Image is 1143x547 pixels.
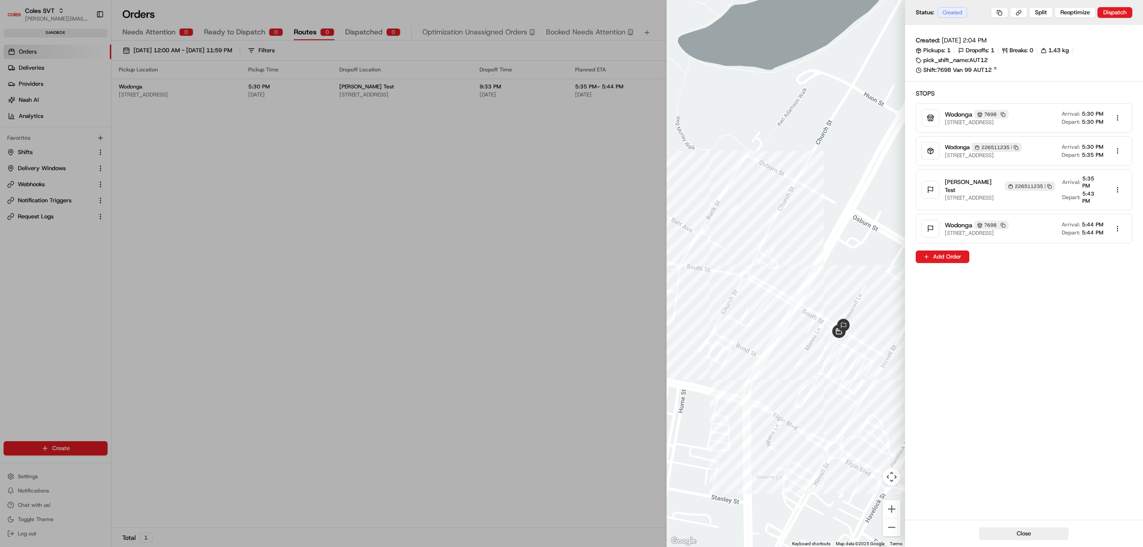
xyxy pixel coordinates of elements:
div: waypoint-rte_bHQMhDsULKV6W9zhTds2Ad [724,201,741,218]
span: Wodonga [945,110,972,119]
span: Depart: [1062,118,1080,125]
span: Wodonga [945,221,972,230]
button: Close [979,527,1068,540]
span: 5:35 PM [1082,175,1103,189]
span: 5:30 PM [1082,110,1103,117]
span: Map data ©2025 Google [836,541,884,546]
span: 5:30 PM [1082,118,1103,125]
div: 226511235 [972,143,1022,152]
img: Google [669,535,698,547]
button: Split [1029,7,1053,18]
div: 📗 [9,131,16,138]
span: [STREET_ADDRESS] [945,119,1009,126]
div: Created [938,7,967,18]
span: Arrival: [1062,179,1080,186]
img: Nash [9,9,27,27]
button: Reoptimize [1055,7,1096,18]
span: 5:35 PM [1082,151,1103,159]
span: Wodonga [945,143,970,151]
button: Start new chat [152,88,163,99]
span: Depart: [1062,229,1080,236]
span: Breaks: [1010,46,1028,54]
span: [PERSON_NAME] Test [945,178,1003,194]
span: 0 [1030,46,1033,54]
a: Terms (opens in new tab) [890,541,902,546]
span: Arrival: [1062,221,1080,228]
a: Powered byPylon [63,151,108,159]
h2: Stops [916,89,1132,98]
a: Shift:7698 Van 99 AUT12 [916,66,1132,74]
span: Arrival: [1062,110,1080,117]
span: [STREET_ADDRESS] [945,194,1055,201]
span: 5:43 PM [1082,190,1103,205]
span: 5:30 PM [1082,143,1103,150]
div: 7698 [974,221,1009,230]
span: Pickups: [923,46,945,54]
div: Status: [916,7,970,18]
span: Knowledge Base [18,130,68,139]
div: route_end-rte_bHQMhDsULKV6W9zhTds2Ad [833,315,854,337]
span: Pylon [89,152,108,159]
a: 📗Knowledge Base [5,126,72,142]
button: Keyboard shortcuts [792,541,830,547]
span: 1 [991,46,994,54]
div: 226511235 [1005,182,1055,191]
span: [STREET_ADDRESS] [945,152,1022,159]
span: 5:44 PM [1082,221,1103,228]
span: Dropoffs: [966,46,989,54]
button: Dispatch [1097,7,1132,18]
button: Add Order [916,251,969,263]
div: Start new chat [30,86,146,95]
span: Depart: [1062,194,1080,201]
button: Zoom out [883,518,901,536]
div: 💻 [75,131,83,138]
button: Map camera controls [883,468,901,486]
a: 💻API Documentation [72,126,147,142]
span: [DATE] 2:04 PM [942,36,987,45]
span: 1 [947,46,951,54]
div: pick_shift_name:AUT12 [916,56,988,64]
span: Created: [916,36,940,45]
input: Clear [23,58,147,67]
p: Welcome 👋 [9,36,163,50]
button: Zoom in [883,500,901,518]
span: [STREET_ADDRESS] [945,230,1009,237]
div: 7698 [974,110,1009,119]
span: API Documentation [84,130,143,139]
div: route_start-rte_bHQMhDsULKV6W9zhTds2Ad [829,321,849,342]
div: We're available if you need us! [30,95,113,102]
span: 1.43 kg [1048,46,1069,54]
span: 5:44 PM [1082,229,1103,236]
span: Depart: [1062,151,1080,159]
a: Open this area in Google Maps (opens a new window) [669,535,698,547]
img: 1736555255976-a54dd68f-1ca7-489b-9aae-adbdc363a1c4 [9,86,25,102]
span: Arrival: [1062,143,1080,150]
